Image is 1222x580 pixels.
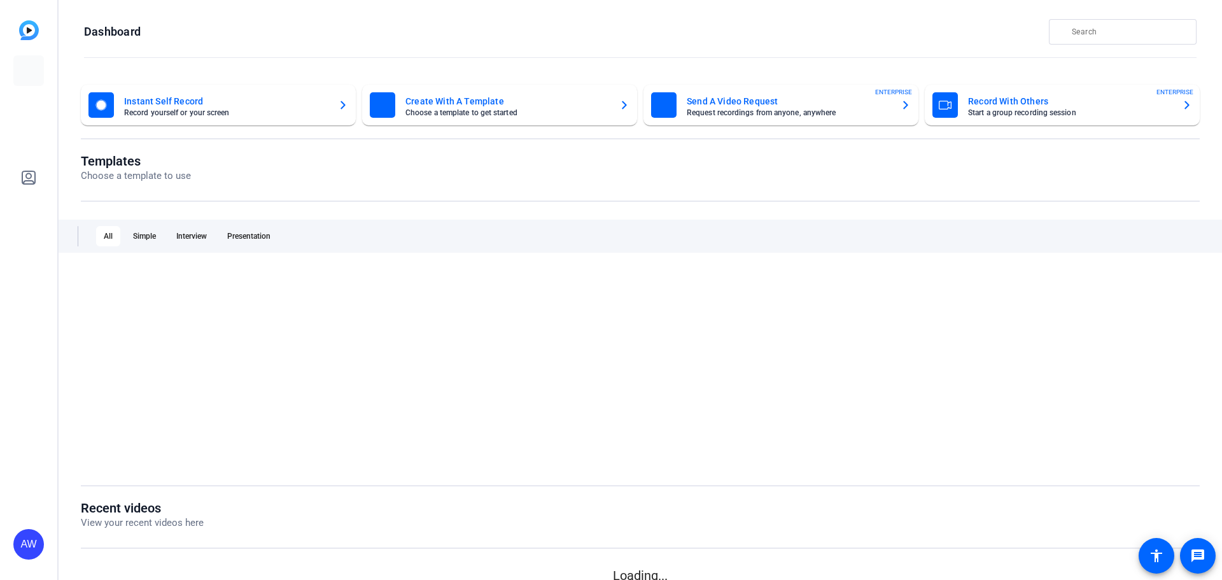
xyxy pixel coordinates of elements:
[643,85,918,125] button: Send A Video RequestRequest recordings from anyone, anywhereENTERPRISE
[968,94,1172,109] mat-card-title: Record With Others
[81,169,191,183] p: Choose a template to use
[13,529,44,560] div: AW
[687,109,890,117] mat-card-subtitle: Request recordings from anyone, anywhere
[81,153,191,169] h1: Templates
[81,500,204,516] h1: Recent videos
[124,94,328,109] mat-card-title: Instant Self Record
[1190,548,1205,563] mat-icon: message
[81,516,204,530] p: View your recent videos here
[81,85,356,125] button: Instant Self RecordRecord yourself or your screen
[405,109,609,117] mat-card-subtitle: Choose a template to get started
[405,94,609,109] mat-card-title: Create With A Template
[687,94,890,109] mat-card-title: Send A Video Request
[925,85,1200,125] button: Record With OthersStart a group recording sessionENTERPRISE
[84,24,141,39] h1: Dashboard
[1072,24,1186,39] input: Search
[1149,548,1164,563] mat-icon: accessibility
[875,87,912,97] span: ENTERPRISE
[968,109,1172,117] mat-card-subtitle: Start a group recording session
[220,226,278,246] div: Presentation
[96,226,120,246] div: All
[362,85,637,125] button: Create With A TemplateChoose a template to get started
[124,109,328,117] mat-card-subtitle: Record yourself or your screen
[169,226,214,246] div: Interview
[1156,87,1193,97] span: ENTERPRISE
[19,20,39,40] img: blue-gradient.svg
[125,226,164,246] div: Simple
